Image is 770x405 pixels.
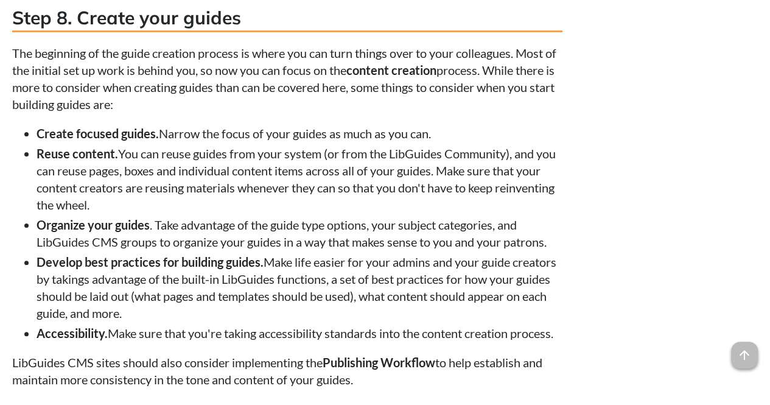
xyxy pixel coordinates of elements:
[37,126,159,141] strong: Create focused guides.
[37,253,562,322] li: Make life easier for your admins and your guide creators by takings advantage of the built-in Lib...
[37,255,264,269] strong: Develop best practices for building guides.
[37,125,562,142] li: Narrow the focus of your guides as much as you can.
[731,343,758,357] a: arrow_upward
[37,326,108,340] strong: Accessibility.
[323,355,435,370] strong: Publishing Workflow
[12,44,562,113] p: The beginning of the guide creation process is where you can turn things over to your colleagues....
[346,63,436,77] strong: content creation
[12,354,562,388] p: LibGuides CMS sites should also consider implementing the to help establish and maintain more con...
[12,5,562,32] h3: Step 8. Create your guides
[731,342,758,368] span: arrow_upward
[37,145,562,213] li: You can reuse guides from your system (or from the LibGuides Community), and you can reuse pages,...
[37,216,562,250] li: . Take advantage of the guide type options, your subject categories, and LibGuides CMS groups to ...
[37,217,150,232] strong: Organize your guides
[37,325,562,342] li: Make sure that you're taking accessibility standards into the content creation process.
[37,146,118,161] strong: Reuse content.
